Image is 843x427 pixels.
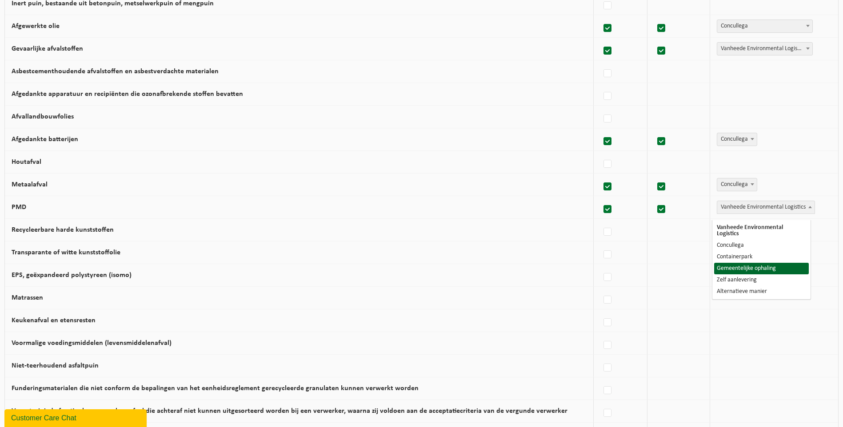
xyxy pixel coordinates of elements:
li: Vanheede Environmental Logistics [714,222,809,240]
li: Concullega [714,240,809,251]
span: Vanheede Environmental Logistics [717,42,813,55]
label: Gevaarlijke afvalstoffen [12,45,83,52]
label: Recycleerbare harde kunststoffen [12,226,114,233]
li: Containerpark [714,251,809,263]
label: Keukenafval en etensresten [12,317,96,324]
label: Houtafval [12,158,41,166]
li: Alternatieve manier [714,286,809,297]
span: Vanheede Environmental Logistics [717,201,815,214]
span: Vanheede Environmental Logistics [717,201,815,213]
label: Funderingsmaterialen die niet conform de bepalingen van het eenheidsreglement gerecycleerde granu... [12,385,419,392]
iframe: chat widget [4,407,148,427]
label: Afgewerkte olie [12,23,60,30]
span: Concullega [717,133,757,146]
label: Afgedankte apparatuur en recipiënten die ozonafbrekende stoffen bevatten [12,91,243,98]
label: Niet-teerhoudend asfaltpuin [12,362,99,369]
label: Matrassen [12,294,43,301]
li: Zelf aanlevering [714,274,809,286]
label: Afvallandbouwfolies [12,113,74,120]
label: EPS, geëxpandeerd polystyreen (isomo) [12,272,132,279]
span: Concullega [717,20,812,32]
span: Concullega [717,20,813,33]
label: Asbestcementhoudende afvalstoffen en asbestverdachte materialen [12,68,219,75]
label: PMD [12,204,26,211]
li: Gemeentelijke ophaling [714,263,809,274]
span: Concullega [717,178,757,191]
label: Transparante of witte kunststoffolie [12,249,120,256]
label: Voormalige voedingsmiddelen (levensmiddelenafval) [12,340,172,347]
label: Afgedankte batterijen [12,136,78,143]
label: Verontreinigde fracties bouw- en sloopafval die achteraf niet kunnen uitgesorteerd worden bij een... [12,407,567,415]
span: Vanheede Environmental Logistics [717,43,812,55]
label: Metaalafval [12,181,48,188]
span: Concullega [717,133,757,146]
span: Concullega [717,178,757,191]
